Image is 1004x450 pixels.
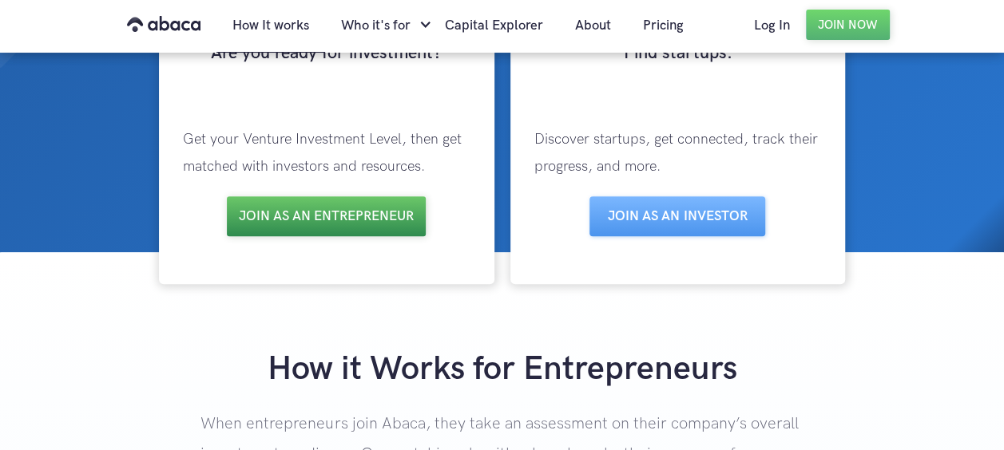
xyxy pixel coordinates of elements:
strong: How it Works for Entrepreneurs [268,349,737,389]
h3: Find startups. [518,41,838,94]
p: Get your Venture Investment Level, then get matched with investors and resources. [167,110,486,196]
a: Join Now [806,10,890,40]
a: Join as aN INVESTOR [589,196,765,236]
p: Discover startups, get connected, track their progress, and more. [518,110,838,196]
a: Join as an entrepreneur [227,196,426,236]
h3: Are you ready for investment? [167,41,486,94]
